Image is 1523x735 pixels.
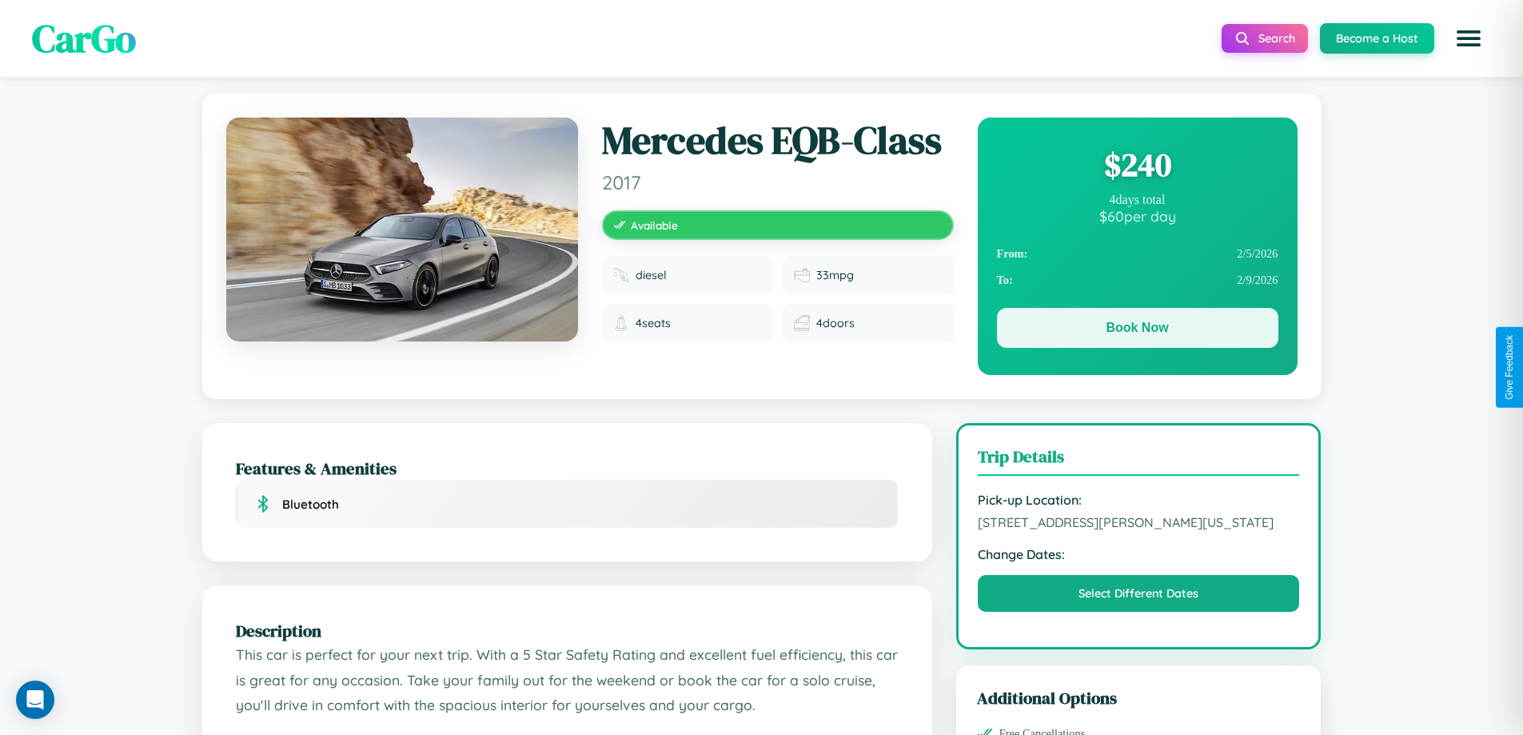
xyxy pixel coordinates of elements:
[977,686,1301,709] h3: Additional Options
[236,642,899,718] p: This car is perfect for your next trip. With a 5 Star Safety Rating and excellent fuel efficiency...
[794,267,810,283] img: Fuel efficiency
[997,193,1278,207] div: 4 days total
[226,118,578,342] img: Mercedes EQB-Class 2017
[636,268,667,282] span: diesel
[997,267,1278,294] div: 2 / 9 / 2026
[997,247,1028,261] strong: From:
[794,315,810,331] img: Doors
[1222,24,1308,53] button: Search
[816,316,855,330] span: 4 doors
[978,575,1300,612] button: Select Different Dates
[1446,16,1491,61] button: Open menu
[602,170,954,194] span: 2017
[631,218,678,232] span: Available
[1504,335,1515,400] div: Give Feedback
[32,12,136,65] span: CarGo
[236,457,899,480] h2: Features & Amenities
[816,268,854,282] span: 33 mpg
[236,619,899,642] h2: Description
[997,308,1278,348] button: Book Now
[613,315,629,331] img: Seats
[1320,23,1434,54] button: Become a Host
[1258,31,1295,46] span: Search
[978,492,1300,508] strong: Pick-up Location:
[613,267,629,283] img: Fuel type
[997,274,1013,287] strong: To:
[997,143,1278,186] div: $ 240
[978,514,1300,530] span: [STREET_ADDRESS][PERSON_NAME][US_STATE]
[997,207,1278,225] div: $ 60 per day
[282,497,339,512] span: Bluetooth
[636,316,671,330] span: 4 seats
[978,546,1300,562] strong: Change Dates:
[16,681,54,719] div: Open Intercom Messenger
[602,118,954,164] h1: Mercedes EQB-Class
[978,445,1300,476] h3: Trip Details
[997,241,1278,267] div: 2 / 5 / 2026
